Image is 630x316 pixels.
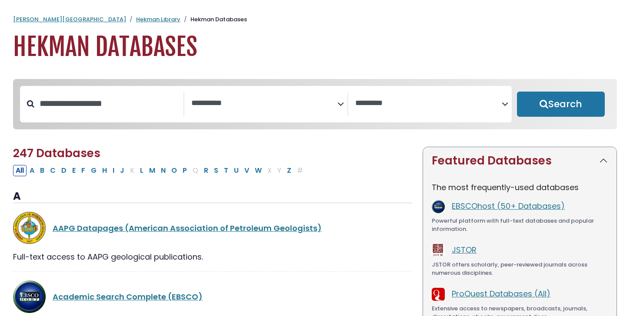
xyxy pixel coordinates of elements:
[242,165,252,176] button: Filter Results V
[13,145,100,161] span: 247 Databases
[13,15,126,23] a: [PERSON_NAME][GEOGRAPHIC_DATA]
[169,165,180,176] button: Filter Results O
[432,260,608,277] div: JSTOR offers scholarly, peer-reviewed journals across numerous disciplines.
[13,15,617,24] nav: breadcrumb
[13,165,307,175] div: Alpha-list to filter by first letter of database name
[158,165,168,176] button: Filter Results N
[13,251,412,263] div: Full-text access to AAPG geological publications.
[59,165,69,176] button: Filter Results D
[13,33,617,62] h1: Hekman Databases
[13,190,412,203] h3: A
[137,165,146,176] button: Filter Results L
[117,165,127,176] button: Filter Results J
[110,165,117,176] button: Filter Results I
[53,291,203,302] a: Academic Search Complete (EBSCO)
[147,165,158,176] button: Filter Results M
[70,165,78,176] button: Filter Results E
[201,165,211,176] button: Filter Results R
[136,15,180,23] a: Hekman Library
[37,165,47,176] button: Filter Results B
[79,165,88,176] button: Filter Results F
[211,165,221,176] button: Filter Results S
[432,217,608,234] div: Powerful platform with full-text databases and popular information.
[355,99,502,108] textarea: Search
[47,165,58,176] button: Filter Results C
[34,96,183,111] input: Search database by title or keyword
[180,165,190,176] button: Filter Results P
[191,99,338,108] textarea: Search
[88,165,99,176] button: Filter Results G
[452,288,550,299] a: ProQuest Databases (All)
[53,223,322,234] a: AAPG Datapages (American Association of Petroleum Geologists)
[13,165,27,176] button: All
[27,165,37,176] button: Filter Results A
[231,165,241,176] button: Filter Results U
[517,92,605,117] button: Submit for Search Results
[452,201,565,211] a: EBSCOhost (50+ Databases)
[284,165,294,176] button: Filter Results Z
[13,79,617,129] nav: Search filters
[221,165,231,176] button: Filter Results T
[423,147,617,174] button: Featured Databases
[252,165,264,176] button: Filter Results W
[452,244,477,255] a: JSTOR
[432,181,608,193] p: The most frequently-used databases
[180,15,247,24] li: Hekman Databases
[100,165,110,176] button: Filter Results H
